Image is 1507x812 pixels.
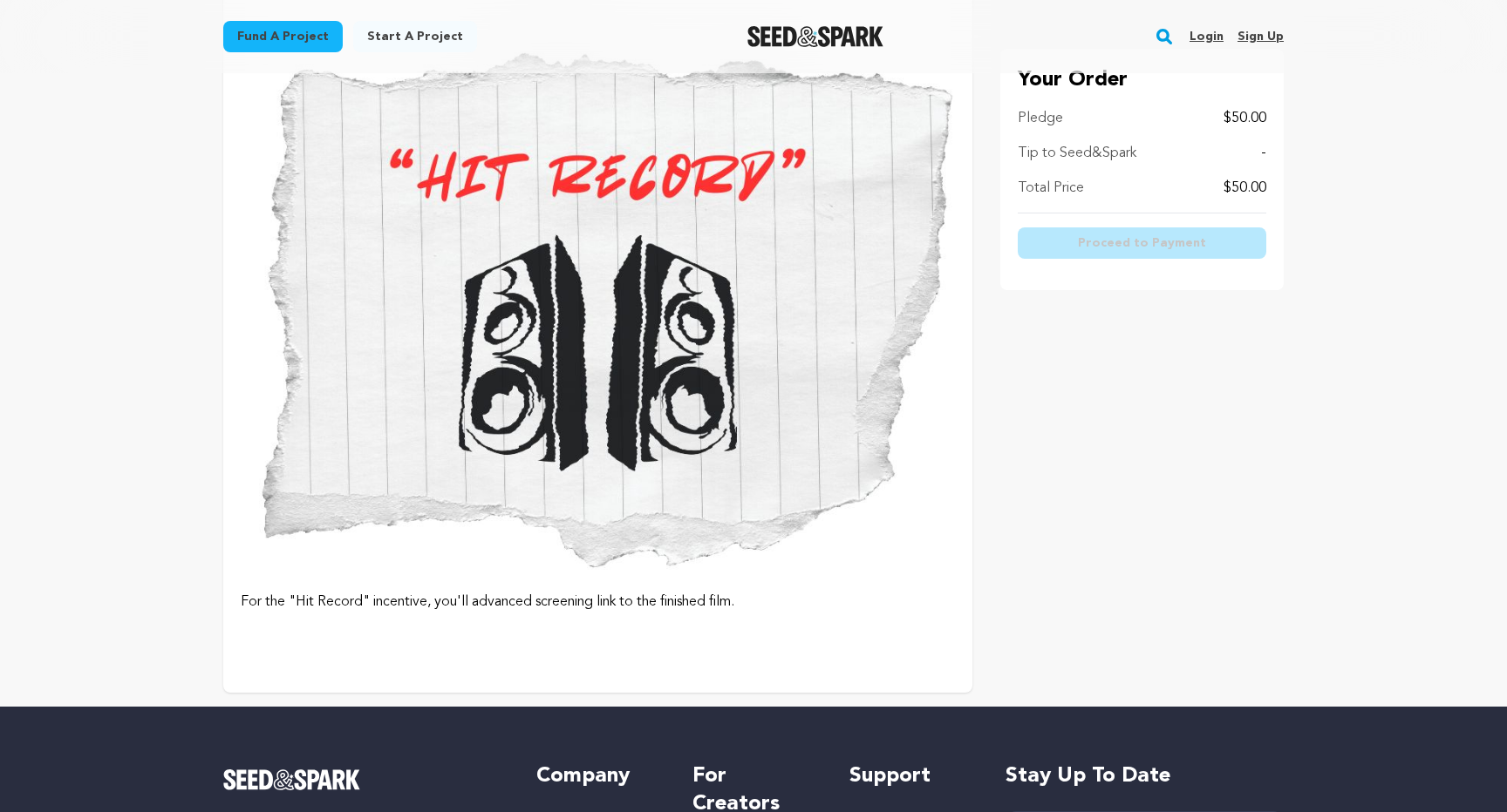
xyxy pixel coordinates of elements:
[1224,108,1266,129] p: $50.00
[241,592,955,612] p: For the "Hit Record" incentive, you'll advanced screening link to the finished film.
[1261,143,1266,164] p: -
[1190,23,1224,51] a: Login
[223,21,343,52] a: Fund a project
[1018,227,1266,259] button: Proceed to Payment
[1006,762,1284,790] h5: Stay up to date
[1018,66,1266,94] p: Your Order
[747,26,884,47] a: Seed&Spark Homepage
[536,762,658,790] h5: Company
[223,769,501,790] a: Seed&Spark Homepage
[1018,108,1063,129] p: Pledge
[1018,178,1084,199] p: Total Price
[1224,178,1266,199] p: $50.00
[1078,234,1206,252] span: Proceed to Payment
[849,762,971,790] h5: Support
[747,26,884,47] img: Seed&Spark Logo Dark Mode
[1238,23,1284,51] a: Sign up
[1018,143,1136,164] p: Tip to Seed&Spark
[223,769,360,790] img: Seed&Spark Logo
[353,21,477,52] a: Start a project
